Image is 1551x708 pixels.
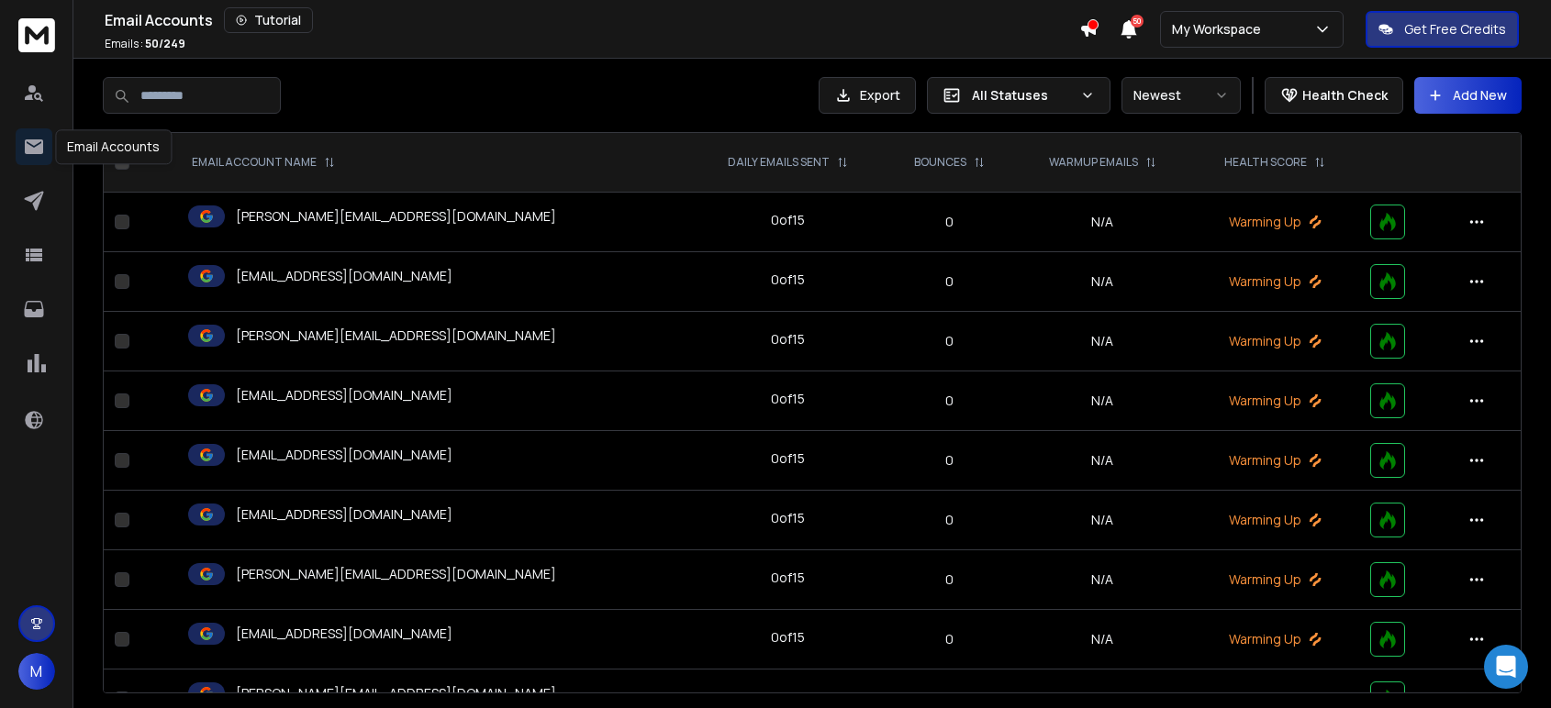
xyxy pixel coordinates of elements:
[771,569,805,587] div: 0 of 15
[771,330,805,348] div: 0 of 15
[896,511,1003,529] p: 0
[1404,20,1506,39] p: Get Free Credits
[1201,511,1348,529] p: Warming Up
[1014,491,1191,550] td: N/A
[1201,272,1348,291] p: Warming Up
[192,155,335,170] div: EMAIL ACCOUNT NAME
[236,625,452,643] p: [EMAIL_ADDRESS][DOMAIN_NAME]
[1201,213,1348,231] p: Warming Up
[1201,332,1348,350] p: Warming Up
[819,77,916,114] button: Export
[771,628,805,647] div: 0 of 15
[1265,77,1403,114] button: Health Check
[55,129,172,164] div: Email Accounts
[1049,155,1138,170] p: WARMUP EMAILS
[1014,312,1191,371] td: N/A
[236,446,452,464] p: [EMAIL_ADDRESS][DOMAIN_NAME]
[896,630,1003,648] p: 0
[896,451,1003,470] p: 0
[896,272,1003,291] p: 0
[1014,193,1191,252] td: N/A
[896,332,1003,350] p: 0
[224,7,313,33] button: Tutorial
[896,690,1003,708] p: 0
[1302,86,1388,105] p: Health Check
[1014,252,1191,312] td: N/A
[1121,77,1241,114] button: Newest
[236,565,556,583] p: [PERSON_NAME][EMAIL_ADDRESS][DOMAIN_NAME]
[1366,11,1519,48] button: Get Free Credits
[105,7,1079,33] div: Email Accounts
[771,271,805,289] div: 0 of 15
[18,653,55,690] button: M
[236,386,452,404] p: [EMAIL_ADDRESS][DOMAIN_NAME]
[771,688,805,706] div: 0 of 15
[914,155,966,170] p: BOUNCES
[1201,630,1348,648] p: Warming Up
[1201,392,1348,410] p: Warming Up
[771,509,805,527] div: 0 of 15
[145,36,185,51] span: 50 / 249
[771,211,805,229] div: 0 of 15
[896,570,1003,589] p: 0
[771,390,805,408] div: 0 of 15
[1414,77,1522,114] button: Add New
[1172,20,1268,39] p: My Workspace
[1014,431,1191,491] td: N/A
[236,684,556,702] p: [PERSON_NAME][EMAIL_ADDRESS][DOMAIN_NAME]
[1014,610,1191,669] td: N/A
[1201,690,1348,708] p: Warming Up
[1131,15,1144,28] span: 50
[1224,155,1307,170] p: HEALTH SCORE
[236,207,556,226] p: [PERSON_NAME][EMAIL_ADDRESS][DOMAIN_NAME]
[105,37,185,51] p: Emails :
[1201,570,1348,589] p: Warming Up
[236,267,452,285] p: [EMAIL_ADDRESS][DOMAIN_NAME]
[728,155,830,170] p: DAILY EMAILS SENT
[1201,451,1348,470] p: Warming Up
[896,392,1003,410] p: 0
[896,213,1003,231] p: 0
[236,505,452,524] p: [EMAIL_ADDRESS][DOMAIN_NAME]
[1014,550,1191,610] td: N/A
[1014,371,1191,431] td: N/A
[236,326,556,345] p: [PERSON_NAME][EMAIL_ADDRESS][DOMAIN_NAME]
[771,449,805,468] div: 0 of 15
[972,86,1073,105] p: All Statuses
[1484,645,1528,689] div: Open Intercom Messenger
